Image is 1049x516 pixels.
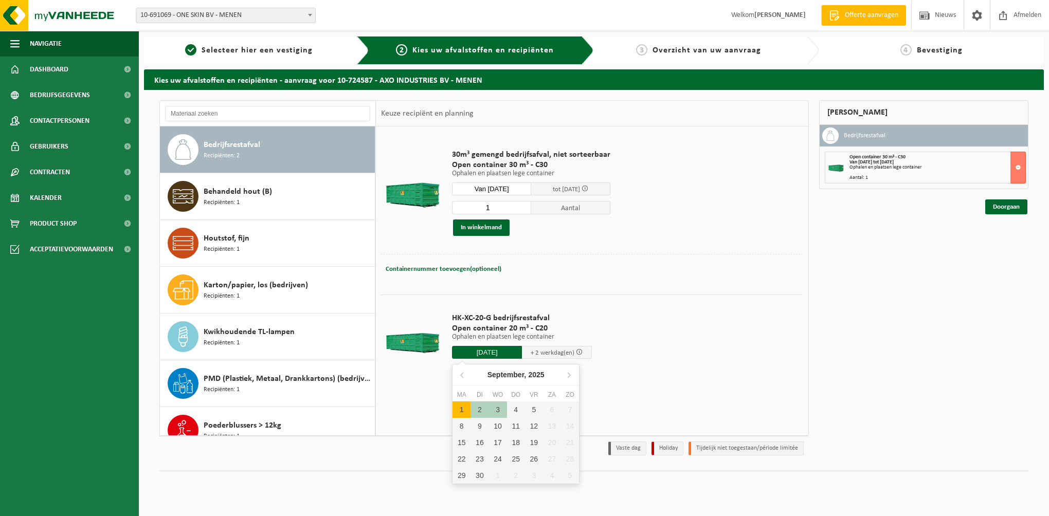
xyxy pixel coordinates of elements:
span: + 2 werkdag(en) [531,349,574,356]
div: Keuze recipiënt en planning [376,101,479,126]
div: 15 [453,434,471,451]
span: PMD (Plastiek, Metaal, Drankkartons) (bedrijven) [204,373,372,385]
strong: Van [DATE] tot [DATE] [849,159,894,165]
li: Vaste dag [608,441,646,455]
span: Recipiënten: 1 [204,338,240,348]
span: Recipiënten: 1 [204,385,240,395]
span: Recipiënten: 1 [204,198,240,208]
span: Selecteer hier een vestiging [202,46,313,54]
p: Ophalen en plaatsen lege container [452,170,610,177]
div: 17 [489,434,507,451]
button: Behandeld hout (B) Recipiënten: 1 [160,173,375,220]
div: do [507,390,525,400]
div: 23 [471,451,489,467]
a: Offerte aanvragen [821,5,906,26]
li: Holiday [652,441,683,455]
span: Contracten [30,159,70,185]
div: wo [489,390,507,400]
input: Materiaal zoeken [165,106,370,121]
div: 9 [471,418,489,434]
span: Open container 30 m³ - C30 [849,154,906,160]
span: tot [DATE] [553,186,580,193]
input: Selecteer datum [452,182,531,195]
div: 3 [525,467,543,484]
span: 4 [900,44,912,56]
div: 2 [471,401,489,418]
i: 2025 [528,371,544,378]
h3: Bedrijfsrestafval [844,127,885,144]
span: Recipiënten: 2 [204,151,240,161]
div: 10 [489,418,507,434]
div: 5 [525,401,543,418]
span: Contactpersonen [30,108,89,134]
span: Bevestiging [917,46,963,54]
div: zo [561,390,579,400]
h2: Kies uw afvalstoffen en recipiënten - aanvraag voor 10-724587 - AXO INDUSTRIES BV - MENEN [144,69,1044,89]
div: 3 [489,401,507,418]
span: Kalender [30,185,62,211]
span: Overzicht van uw aanvraag [653,46,761,54]
span: Behandeld hout (B) [204,186,272,198]
button: Poederblussers > 12kg Recipiënten: 1 [160,407,375,454]
a: Doorgaan [985,199,1027,214]
div: 12 [525,418,543,434]
span: HK-XC-20-G bedrijfsrestafval [452,313,592,323]
span: Bedrijfsrestafval [204,139,260,151]
span: Acceptatievoorwaarden [30,236,113,262]
span: Kies uw afvalstoffen en recipiënten [412,46,554,54]
div: Aantal: 1 [849,175,1026,180]
span: Open container 30 m³ - C30 [452,160,610,170]
div: 18 [507,434,525,451]
span: Gebruikers [30,134,68,159]
span: Kwikhoudende TL-lampen [204,326,295,338]
div: ma [453,390,471,400]
span: 10-691069 - ONE SKIN BV - MENEN [136,8,315,23]
div: Ophalen en plaatsen lege container [849,165,1026,170]
p: Ophalen en plaatsen lege container [452,334,592,341]
div: 19 [525,434,543,451]
div: 22 [453,451,471,467]
button: Containernummer toevoegen(optioneel) [385,262,502,277]
div: di [471,390,489,400]
div: vr [525,390,543,400]
span: 3 [636,44,647,56]
a: 1Selecteer hier een vestiging [149,44,349,57]
div: 30 [471,467,489,484]
span: Poederblussers > 12kg [204,419,281,432]
button: In winkelmand [453,219,510,236]
button: Karton/papier, los (bedrijven) Recipiënten: 1 [160,267,375,314]
span: 10-691069 - ONE SKIN BV - MENEN [136,8,316,23]
div: 4 [507,401,525,418]
div: September, [483,366,549,383]
button: Bedrijfsrestafval Recipiënten: 2 [160,126,375,173]
span: 2 [396,44,407,56]
button: Kwikhoudende TL-lampen Recipiënten: 1 [160,314,375,360]
div: 29 [453,467,471,484]
li: Tijdelijk niet toegestaan/période limitée [689,441,804,455]
div: za [543,390,561,400]
span: Containernummer toevoegen(optioneel) [386,266,501,272]
div: 8 [453,418,471,434]
span: 1 [185,44,196,56]
span: Open container 20 m³ - C20 [452,323,592,334]
span: Offerte aanvragen [842,10,901,21]
div: [PERSON_NAME] [819,100,1029,125]
input: Selecteer datum [452,346,522,359]
strong: [PERSON_NAME] [754,11,806,19]
div: 25 [507,451,525,467]
span: Aantal [531,201,610,214]
span: Houtstof, fijn [204,232,249,245]
span: Dashboard [30,57,68,82]
div: 11 [507,418,525,434]
span: Recipiënten: 1 [204,432,240,441]
div: 16 [471,434,489,451]
div: 1 [489,467,507,484]
span: Recipiënten: 1 [204,291,240,301]
span: Navigatie [30,31,62,57]
span: Karton/papier, los (bedrijven) [204,279,308,291]
button: Houtstof, fijn Recipiënten: 1 [160,220,375,267]
span: Bedrijfsgegevens [30,82,90,108]
div: 1 [453,401,471,418]
div: 26 [525,451,543,467]
button: PMD (Plastiek, Metaal, Drankkartons) (bedrijven) Recipiënten: 1 [160,360,375,407]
